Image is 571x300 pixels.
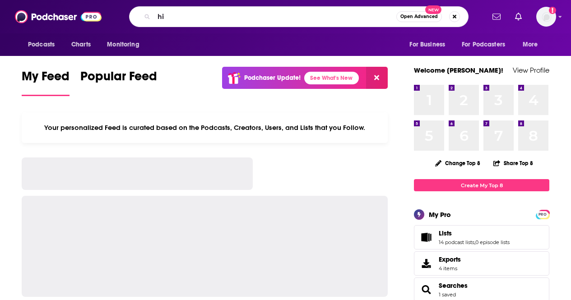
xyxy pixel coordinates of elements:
[409,38,445,51] span: For Business
[439,255,461,263] span: Exports
[107,38,139,51] span: Monitoring
[244,74,301,82] p: Podchaser Update!
[439,229,452,237] span: Lists
[513,66,549,74] a: View Profile
[536,7,556,27] span: Logged in as LBPublicity2
[304,72,359,84] a: See What's New
[493,154,534,172] button: Share Top 8
[474,239,475,245] span: ,
[429,210,451,219] div: My Pro
[80,69,157,89] span: Popular Feed
[65,36,96,53] a: Charts
[414,179,549,191] a: Create My Top 8
[516,36,549,53] button: open menu
[425,5,441,14] span: New
[22,69,70,89] span: My Feed
[439,291,456,298] a: 1 saved
[523,38,538,51] span: More
[511,9,525,24] a: Show notifications dropdown
[536,7,556,27] img: User Profile
[417,283,435,296] a: Searches
[414,225,549,249] span: Lists
[439,229,510,237] a: Lists
[537,211,548,217] a: PRO
[430,157,486,169] button: Change Top 8
[154,9,396,24] input: Search podcasts, credits, & more...
[475,239,510,245] a: 0 episode lists
[22,36,66,53] button: open menu
[414,251,549,276] a: Exports
[22,69,70,96] a: My Feed
[80,69,157,96] a: Popular Feed
[22,112,388,143] div: Your personalized Feed is curated based on the Podcasts, Creators, Users, and Lists that you Follow.
[549,7,556,14] svg: Add a profile image
[456,36,518,53] button: open menu
[414,66,503,74] a: Welcome [PERSON_NAME]!
[403,36,456,53] button: open menu
[462,38,505,51] span: For Podcasters
[417,257,435,270] span: Exports
[15,8,102,25] img: Podchaser - Follow, Share and Rate Podcasts
[439,239,474,245] a: 14 podcast lists
[439,265,461,272] span: 4 items
[28,38,55,51] span: Podcasts
[400,14,438,19] span: Open Advanced
[396,11,442,22] button: Open AdvancedNew
[489,9,504,24] a: Show notifications dropdown
[439,282,468,290] a: Searches
[417,231,435,244] a: Lists
[101,36,151,53] button: open menu
[71,38,91,51] span: Charts
[536,7,556,27] button: Show profile menu
[129,6,469,27] div: Search podcasts, credits, & more...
